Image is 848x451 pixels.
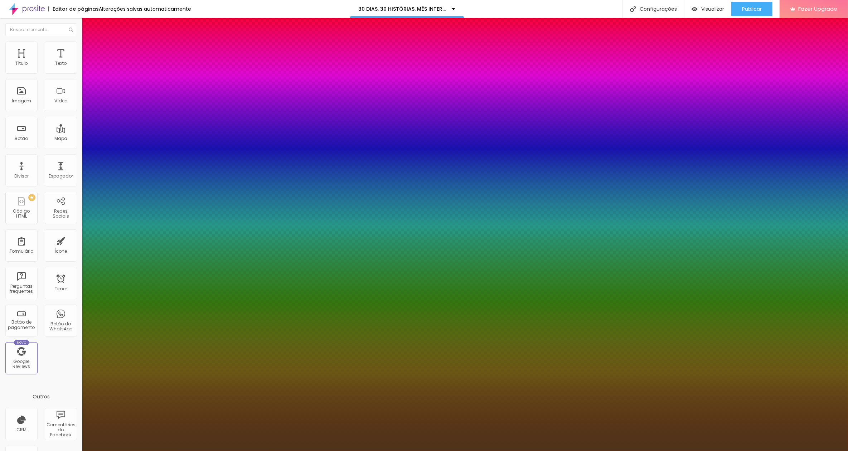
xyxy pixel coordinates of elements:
div: Redes Sociais [47,209,75,219]
div: Vídeo [54,98,67,103]
button: Visualizar [684,2,731,16]
div: CRM [16,427,26,432]
div: Divisor [14,174,29,179]
div: Alterações salvas automaticamente [99,6,191,11]
div: Espaçador [49,174,73,179]
div: Código HTML [7,209,35,219]
img: Icone [69,28,73,32]
div: Ícone [55,249,67,254]
div: Botão de pagamento [7,320,35,330]
div: Texto [55,61,67,66]
div: Mapa [54,136,67,141]
div: Google Reviews [7,359,35,369]
div: Título [15,61,28,66]
div: Comentários do Facebook [47,422,75,438]
p: 30 DIAS, 30 HISTÓRIAS. MÊS INTERNACIONAL DA MULHER [359,6,446,11]
div: Editor de páginas [48,6,99,11]
input: Buscar elemento [5,23,77,36]
img: view-1.svg [692,6,698,12]
div: Novo [14,340,29,345]
div: Formulário [10,249,33,254]
div: Botão do WhatsApp [47,321,75,332]
div: Imagem [12,98,31,103]
img: Icone [630,6,636,12]
div: Timer [55,286,67,291]
div: Botão [15,136,28,141]
span: Fazer Upgrade [798,6,837,12]
span: Publicar [742,6,762,12]
div: Perguntas frequentes [7,284,35,294]
span: Visualizar [701,6,724,12]
button: Publicar [731,2,772,16]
